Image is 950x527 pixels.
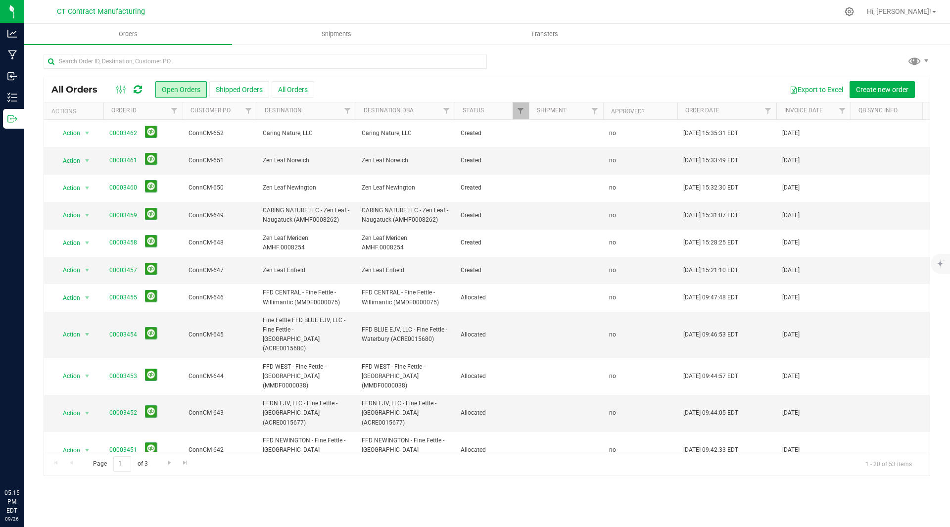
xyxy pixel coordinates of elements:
[263,362,350,391] span: FFD WEST - Fine Fettle - [GEOGRAPHIC_DATA] (MMDF0000038)
[843,7,855,16] div: Manage settings
[81,369,94,383] span: select
[24,24,232,45] a: Orders
[54,443,81,457] span: Action
[461,293,523,302] span: Allocated
[782,266,800,275] span: [DATE]
[461,129,523,138] span: Created
[362,129,449,138] span: Caring Nature, LLC
[609,330,616,339] span: no
[4,488,19,515] p: 05:15 PM EDT
[54,154,81,168] span: Action
[263,156,350,165] span: Zen Leaf Norwich
[7,71,17,81] inline-svg: Inbound
[438,102,455,119] a: Filter
[209,81,269,98] button: Shipped Orders
[263,234,350,252] span: Zen Leaf Meriden AMHF.0008254
[81,126,94,140] span: select
[683,372,738,381] span: [DATE] 09:44:57 EDT
[166,102,183,119] a: Filter
[81,208,94,222] span: select
[683,211,738,220] span: [DATE] 15:31:07 EDT
[440,24,649,45] a: Transfers
[513,102,529,119] a: Filter
[44,54,487,69] input: Search Order ID, Destination, Customer PO...
[339,102,356,119] a: Filter
[81,263,94,277] span: select
[362,325,449,344] span: FFD BLUE EJV, LLC - Fine Fettle - Waterbury (ACRE0015680)
[782,372,800,381] span: [DATE]
[190,107,231,114] a: Customer PO
[81,236,94,250] span: select
[461,372,523,381] span: Allocated
[111,107,137,114] a: Order ID
[782,293,800,302] span: [DATE]
[155,81,207,98] button: Open Orders
[362,399,449,428] span: FFDN EJV, LLC - Fine Fettle - [GEOGRAPHIC_DATA] (ACRE0015677)
[782,211,800,220] span: [DATE]
[189,372,251,381] span: ConnCM-644
[178,456,192,470] a: Go to the last page
[782,330,800,339] span: [DATE]
[81,406,94,420] span: select
[782,156,800,165] span: [DATE]
[81,181,94,195] span: select
[54,236,81,250] span: Action
[189,129,251,138] span: ConnCM-652
[760,102,776,119] a: Filter
[263,183,350,192] span: Zen Leaf Newington
[461,156,523,165] span: Created
[463,107,484,114] a: Status
[461,266,523,275] span: Created
[113,456,131,472] input: 1
[609,129,616,138] span: no
[587,102,603,119] a: Filter
[263,399,350,428] span: FFDN EJV, LLC - Fine Fettle - [GEOGRAPHIC_DATA] (ACRE0015677)
[54,126,81,140] span: Action
[783,81,850,98] button: Export to Excel
[81,154,94,168] span: select
[7,114,17,124] inline-svg: Outbound
[364,107,414,114] a: Destination DBA
[784,107,823,114] a: Invoice Date
[54,406,81,420] span: Action
[109,266,137,275] a: 00003457
[109,408,137,418] a: 00003452
[461,183,523,192] span: Created
[272,81,314,98] button: All Orders
[7,50,17,60] inline-svg: Manufacturing
[362,206,449,225] span: CARING NATURE LLC - Zen Leaf - Naugatuck (AMHF0008262)
[54,263,81,277] span: Action
[609,372,616,381] span: no
[782,129,800,138] span: [DATE]
[189,330,251,339] span: ConnCM-645
[81,443,94,457] span: select
[308,30,365,39] span: Shipments
[683,330,738,339] span: [DATE] 09:46:53 EDT
[850,81,915,98] button: Create new order
[162,456,177,470] a: Go to the next page
[189,293,251,302] span: ConnCM-646
[362,156,449,165] span: Zen Leaf Norwich
[858,107,898,114] a: QB Sync Info
[81,291,94,305] span: select
[867,7,931,15] span: Hi, [PERSON_NAME]!
[683,183,738,192] span: [DATE] 15:32:30 EDT
[263,436,350,465] span: FFD NEWINGTON - Fine Fettle - [GEOGRAPHIC_DATA] (MMDF0000086)
[461,238,523,247] span: Created
[857,456,920,471] span: 1 - 20 of 53 items
[109,293,137,302] a: 00003455
[683,129,738,138] span: [DATE] 15:35:31 EDT
[683,238,738,247] span: [DATE] 15:28:25 EDT
[240,102,257,119] a: Filter
[461,445,523,455] span: Allocated
[109,330,137,339] a: 00003454
[782,445,800,455] span: [DATE]
[109,156,137,165] a: 00003461
[362,183,449,192] span: Zen Leaf Newington
[518,30,571,39] span: Transfers
[609,408,616,418] span: no
[109,238,137,247] a: 00003458
[109,211,137,220] a: 00003459
[683,408,738,418] span: [DATE] 09:44:05 EDT
[683,293,738,302] span: [DATE] 09:47:48 EDT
